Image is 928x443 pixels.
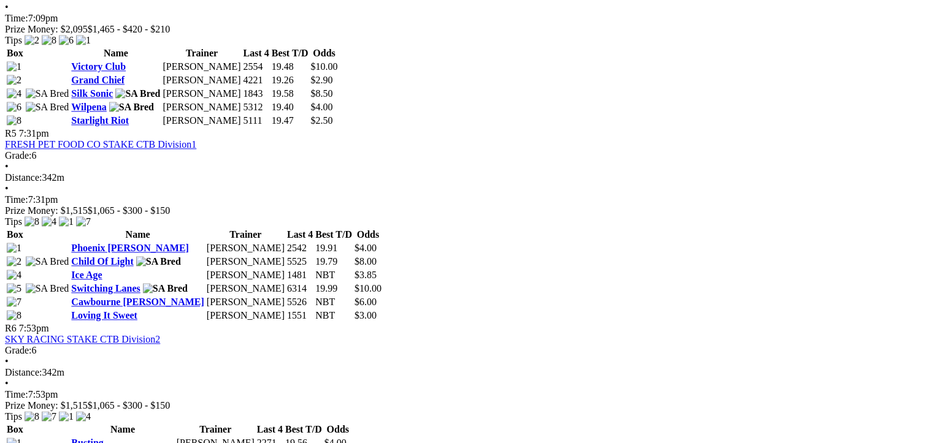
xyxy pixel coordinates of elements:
div: 7:09pm [5,13,923,24]
img: 1 [59,216,74,227]
img: 7 [76,216,91,227]
td: 19.79 [315,256,353,268]
td: 1551 [286,309,313,322]
th: Name [71,47,161,59]
span: • [5,356,9,366]
img: 5 [7,283,21,294]
img: 7 [42,411,56,422]
img: 1 [7,243,21,254]
span: $1,065 - $300 - $150 [88,205,171,216]
th: Odds [310,47,339,59]
th: Last 4 [256,423,283,436]
div: 6 [5,345,923,356]
a: Cawbourne [PERSON_NAME] [71,297,204,307]
th: Name [71,423,174,436]
span: $8.00 [355,256,377,267]
img: 2 [7,256,21,267]
td: 19.40 [271,101,309,113]
img: 1 [76,35,91,46]
div: Prize Money: $1,515 [5,205,923,216]
div: 7:53pm [5,389,923,400]
span: Box [7,229,23,240]
a: Ice Age [71,270,102,280]
a: SKY RACING STAKE CTB Division2 [5,334,160,344]
td: 2554 [243,61,270,73]
a: Loving It Sweet [71,310,137,320]
td: 1481 [286,269,313,281]
span: $6.00 [355,297,377,307]
div: 342m [5,172,923,183]
img: 8 [7,310,21,321]
span: • [5,161,9,172]
span: • [5,378,9,388]
img: SA Bred [26,102,69,113]
td: [PERSON_NAME] [162,115,241,127]
img: 4 [76,411,91,422]
img: SA Bred [26,88,69,99]
td: [PERSON_NAME] [162,74,241,86]
img: 8 [25,216,39,227]
img: 8 [7,115,21,126]
img: 7 [7,297,21,308]
div: 342m [5,367,923,378]
a: Victory Club [71,61,126,72]
span: R6 [5,323,17,333]
a: Child Of Light [71,256,133,267]
span: Time: [5,13,28,23]
a: Grand Chief [71,75,125,85]
td: 5526 [286,296,313,308]
span: $10.00 [355,283,382,293]
th: Trainer [206,229,285,241]
img: SA Bred [143,283,188,294]
th: Trainer [176,423,255,436]
img: 1 [59,411,74,422]
th: Best T/D [271,47,309,59]
img: SA Bred [136,256,181,267]
td: [PERSON_NAME] [206,256,285,268]
a: FRESH PET FOOD CO STAKE CTB Division1 [5,139,196,150]
td: [PERSON_NAME] [162,101,241,113]
td: 19.26 [271,74,309,86]
th: Odds [354,229,382,241]
span: Distance: [5,172,42,183]
img: 2 [7,75,21,86]
span: $10.00 [311,61,338,72]
td: NBT [315,296,353,308]
th: Last 4 [243,47,270,59]
img: 2 [25,35,39,46]
span: $3.85 [355,270,377,280]
th: Best T/D [315,229,353,241]
img: 6 [59,35,74,46]
a: Wilpena [71,102,107,112]
span: • [5,2,9,12]
span: 7:31pm [19,128,49,138]
a: Switching Lanes [71,283,140,293]
td: 19.91 [315,242,353,254]
img: SA Bred [109,102,154,113]
td: [PERSON_NAME] [162,61,241,73]
img: 4 [7,88,21,99]
th: Best T/D [285,423,323,436]
span: • [5,183,9,194]
td: [PERSON_NAME] [206,269,285,281]
td: [PERSON_NAME] [206,309,285,322]
span: Box [7,424,23,434]
img: 4 [42,216,56,227]
div: Prize Money: $2,095 [5,24,923,35]
span: Time: [5,194,28,205]
span: Tips [5,216,22,227]
span: $4.00 [311,102,333,112]
img: 8 [25,411,39,422]
span: R5 [5,128,17,138]
td: [PERSON_NAME] [206,282,285,295]
a: Phoenix [PERSON_NAME] [71,243,189,253]
th: Trainer [162,47,241,59]
td: [PERSON_NAME] [206,296,285,308]
td: 1843 [243,88,270,100]
td: 19.47 [271,115,309,127]
span: $1,465 - $420 - $210 [88,24,171,34]
th: Odds [324,423,352,436]
img: 6 [7,102,21,113]
td: 2542 [286,242,313,254]
span: Box [7,48,23,58]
